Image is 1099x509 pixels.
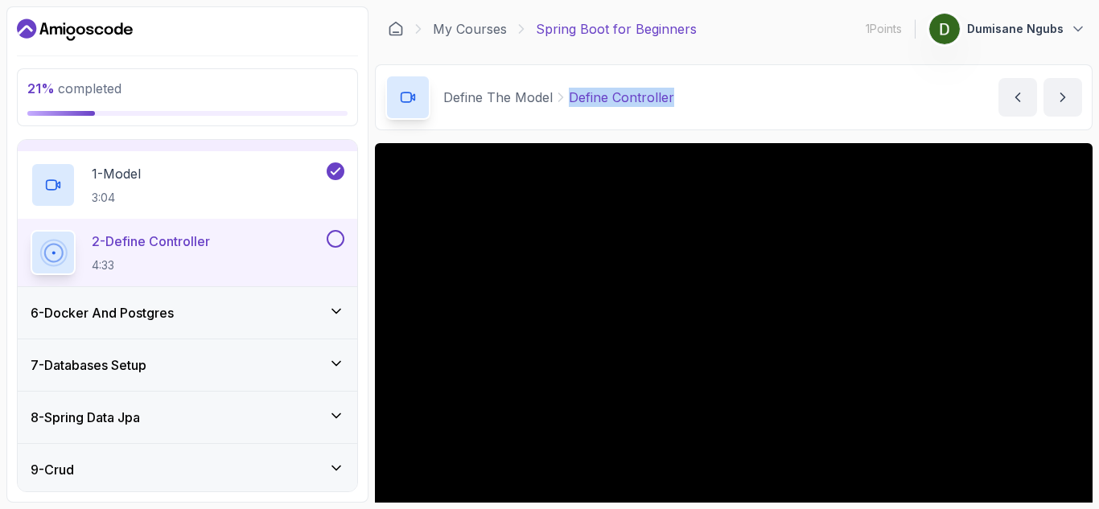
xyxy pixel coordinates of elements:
[1043,78,1082,117] button: next content
[433,19,507,39] a: My Courses
[443,88,553,107] p: Define The Model
[92,232,210,251] p: 2 - Define Controller
[17,17,133,43] a: Dashboard
[18,392,357,443] button: 8-Spring Data Jpa
[18,287,357,339] button: 6-Docker And Postgres
[18,444,357,495] button: 9-Crud
[92,164,141,183] p: 1 - Model
[866,21,902,37] p: 1 Points
[928,13,1086,45] button: user profile imageDumisane Ngubs
[31,408,140,427] h3: 8 - Spring Data Jpa
[536,19,697,39] p: Spring Boot for Beginners
[31,162,344,207] button: 1-Model3:04
[569,88,674,107] p: Define Controller
[998,78,1037,117] button: previous content
[929,14,960,44] img: user profile image
[92,190,141,206] p: 3:04
[31,230,344,275] button: 2-Define Controller4:33
[31,460,74,479] h3: 9 - Crud
[18,339,357,391] button: 7-Databases Setup
[31,355,146,375] h3: 7 - Databases Setup
[388,21,404,37] a: Dashboard
[967,21,1064,37] p: Dumisane Ngubs
[92,257,210,273] p: 4:33
[31,303,174,322] h3: 6 - Docker And Postgres
[27,80,121,96] span: completed
[27,80,55,96] span: 21 %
